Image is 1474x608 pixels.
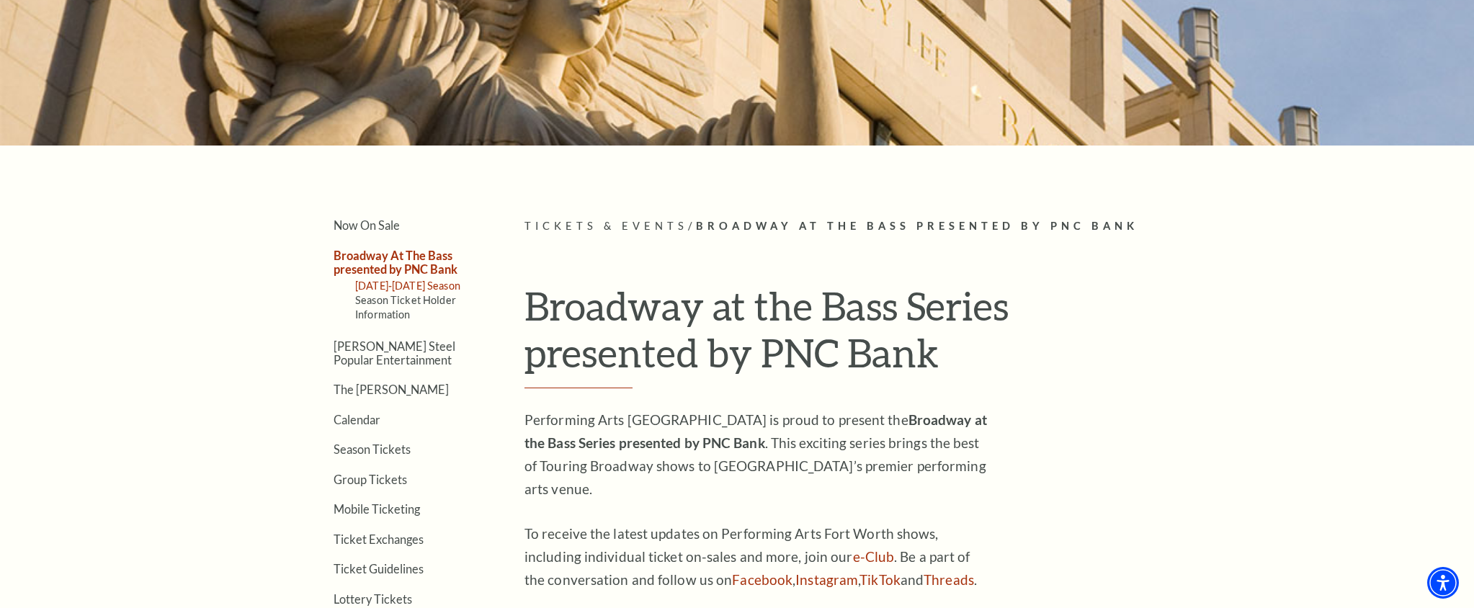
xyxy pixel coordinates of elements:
[334,442,411,456] a: Season Tickets
[355,294,456,321] a: Season Ticket Holder Information
[924,571,974,588] a: Threads - open in a new tab
[334,473,407,486] a: Group Tickets
[859,571,901,588] a: TikTok - open in a new tab
[524,218,1184,236] p: /
[334,562,424,576] a: Ticket Guidelines
[524,220,688,232] span: Tickets & Events
[795,571,858,588] a: Instagram - open in a new tab
[334,413,380,426] a: Calendar
[334,532,424,546] a: Ticket Exchanges
[524,408,993,501] p: Performing Arts [GEOGRAPHIC_DATA] is proud to present the . This exciting series brings the best ...
[524,282,1184,388] h1: Broadway at the Bass Series presented by PNC Bank
[334,339,455,367] a: [PERSON_NAME] Steel Popular Entertainment
[334,383,449,396] a: The [PERSON_NAME]
[853,548,895,565] a: e-Club
[334,218,400,232] a: Now On Sale
[524,522,993,591] p: To receive the latest updates on Performing Arts Fort Worth shows, including individual ticket on...
[355,280,460,292] a: [DATE]-[DATE] Season
[334,592,412,606] a: Lottery Tickets
[524,411,987,451] strong: Broadway at the Bass Series presented by PNC Bank
[334,502,420,516] a: Mobile Ticketing
[696,220,1138,232] span: Broadway At The Bass presented by PNC Bank
[1427,567,1459,599] div: Accessibility Menu
[334,249,457,276] a: Broadway At The Bass presented by PNC Bank
[732,571,792,588] a: Facebook - open in a new tab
